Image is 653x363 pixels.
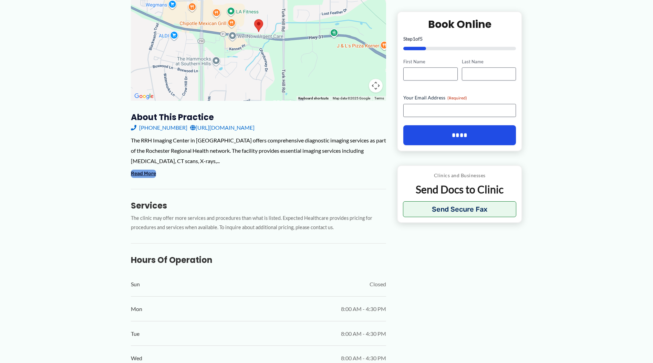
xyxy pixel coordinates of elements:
[413,35,415,41] span: 1
[341,329,386,339] span: 8:00 AM - 4:30 PM
[403,201,516,217] button: Send Secure Fax
[131,279,140,289] span: Sun
[403,36,516,41] p: Step of
[374,96,384,100] a: Terms
[403,183,516,196] p: Send Docs to Clinic
[131,214,386,232] p: The clinic may offer more services and procedures than what is listed. Expected Healthcare provid...
[403,17,516,31] h2: Book Online
[131,112,386,122] h3: About this practice
[369,79,383,93] button: Map camera controls
[403,171,516,180] p: Clinics and Businesses
[131,170,156,178] button: Read More
[190,122,255,133] a: [URL][DOMAIN_NAME]
[131,200,386,211] h3: Services
[447,95,467,100] span: (Required)
[133,92,155,101] img: Google
[298,96,329,101] button: Keyboard shortcuts
[341,304,386,314] span: 8:00 AM - 4:30 PM
[131,255,386,265] h3: Hours of Operation
[370,279,386,289] span: Closed
[131,135,386,166] div: The RRH Imaging Center in [GEOGRAPHIC_DATA] offers comprehensive diagnostic imaging services as p...
[462,58,516,65] label: Last Name
[403,58,457,65] label: First Name
[131,304,142,314] span: Mon
[133,92,155,101] a: Open this area in Google Maps (opens a new window)
[403,94,516,101] label: Your Email Address
[131,122,187,133] a: [PHONE_NUMBER]
[131,329,139,339] span: Tue
[333,96,370,100] span: Map data ©2025 Google
[420,35,423,41] span: 5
